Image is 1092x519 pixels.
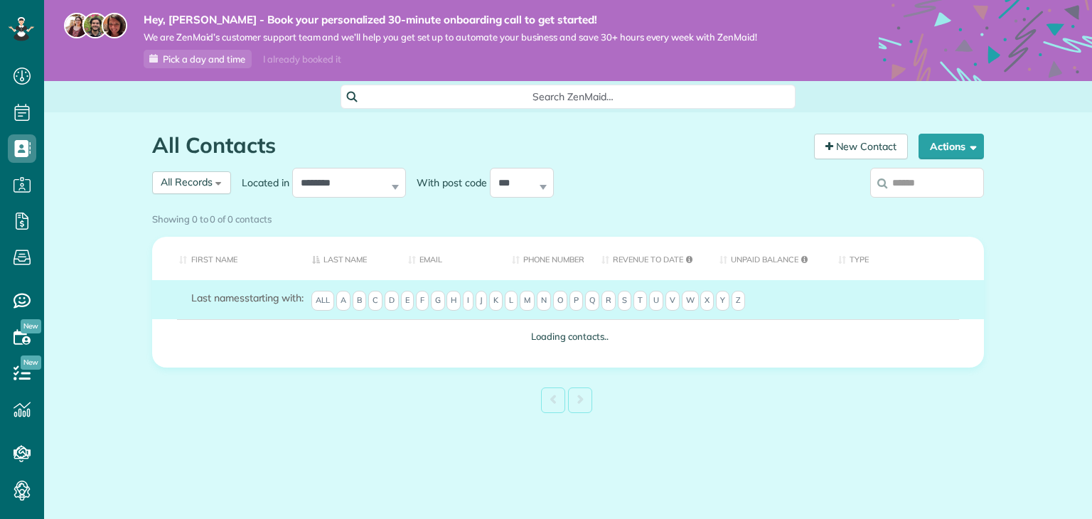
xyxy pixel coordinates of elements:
span: C [368,291,382,311]
div: Showing 0 to 0 of 0 contacts [152,207,984,226]
td: Loading contacts.. [152,319,984,354]
span: Q [585,291,599,311]
span: Z [732,291,745,311]
span: New [21,355,41,370]
span: U [649,291,663,311]
span: F [416,291,429,311]
span: Pick a day and time [163,53,245,65]
th: Last Name: activate to sort column descending [301,237,398,280]
span: E [401,291,414,311]
span: W [682,291,699,311]
span: G [431,291,445,311]
span: O [553,291,567,311]
span: B [353,291,366,311]
span: All [311,291,334,311]
span: X [700,291,714,311]
span: R [601,291,616,311]
th: Type: activate to sort column ascending [828,237,984,280]
span: I [463,291,473,311]
h1: All Contacts [152,134,803,157]
label: Located in [231,176,292,190]
span: Y [716,291,729,311]
img: maria-72a9807cf96188c08ef61303f053569d2e2a8a1cde33d635c8a3ac13582a053d.jpg [64,13,90,38]
span: D [385,291,399,311]
th: Email: activate to sort column ascending [397,237,501,280]
th: Phone number: activate to sort column ascending [501,237,591,280]
div: I already booked it [255,50,349,68]
strong: Hey, [PERSON_NAME] - Book your personalized 30-minute onboarding call to get started! [144,13,757,27]
th: Revenue to Date: activate to sort column ascending [591,237,709,280]
span: L [505,291,518,311]
span: P [569,291,583,311]
th: Unpaid Balance: activate to sort column ascending [709,237,828,280]
span: T [633,291,647,311]
span: J [476,291,487,311]
span: We are ZenMaid’s customer support team and we’ll help you get set up to automate your business an... [144,31,757,43]
img: michelle-19f622bdf1676172e81f8f8fba1fb50e276960ebfe0243fe18214015130c80e4.jpg [102,13,127,38]
a: New Contact [814,134,908,159]
button: Actions [919,134,984,159]
label: starting with: [191,291,304,305]
span: All Records [161,176,213,188]
span: H [446,291,461,311]
span: M [520,291,535,311]
span: S [618,291,631,311]
img: jorge-587dff0eeaa6aab1f244e6dc62b8924c3b6ad411094392a53c71c6c4a576187d.jpg [82,13,108,38]
span: Last names [191,291,245,304]
span: A [336,291,350,311]
a: Pick a day and time [144,50,252,68]
label: With post code [406,176,490,190]
span: V [665,291,680,311]
span: K [489,291,503,311]
span: New [21,319,41,333]
span: N [537,291,551,311]
th: First Name: activate to sort column ascending [152,237,301,280]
